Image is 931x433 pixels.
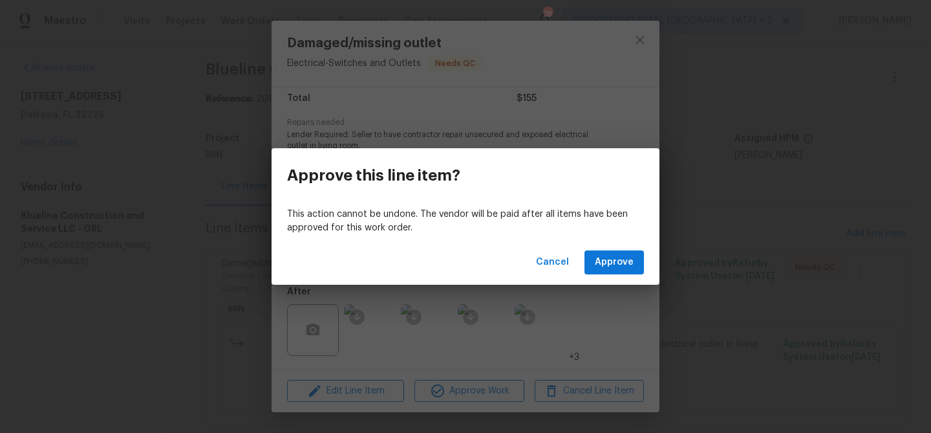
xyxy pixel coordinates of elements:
[287,208,644,235] p: This action cannot be undone. The vendor will be paid after all items have been approved for this...
[595,254,634,271] span: Approve
[536,254,569,271] span: Cancel
[584,250,644,274] button: Approve
[287,166,460,184] h3: Approve this line item?
[531,250,574,274] button: Cancel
